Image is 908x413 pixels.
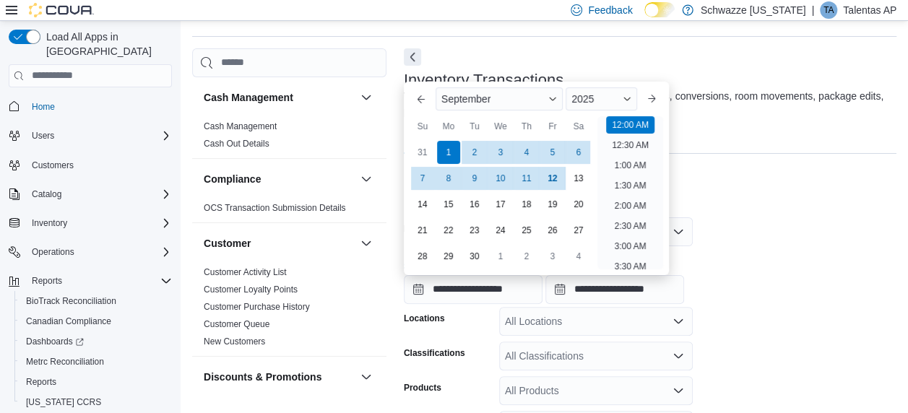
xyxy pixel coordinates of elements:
div: day-8 [437,167,460,190]
a: Customer Queue [204,319,269,329]
button: Previous Month [410,87,433,110]
li: 2:00 AM [608,197,652,214]
span: Feedback [588,3,632,17]
span: Inventory [32,217,67,229]
div: day-7 [411,167,434,190]
div: day-26 [541,219,564,242]
span: Customer Loyalty Points [204,284,298,295]
li: 3:00 AM [608,238,652,255]
span: Customer Activity List [204,266,287,278]
div: We [489,115,512,138]
span: [US_STATE] CCRS [26,396,101,408]
span: Operations [26,243,172,261]
span: Catalog [32,188,61,200]
span: Dark Mode [644,17,645,18]
span: BioTrack Reconciliation [26,295,116,307]
button: Users [26,127,60,144]
a: Customers [26,157,79,174]
span: Catalog [26,186,172,203]
div: Su [411,115,434,138]
li: 1:00 AM [608,157,652,174]
div: day-21 [411,219,434,242]
div: day-3 [489,141,512,164]
button: Reports [14,372,178,392]
span: Canadian Compliance [26,316,111,327]
div: day-18 [515,193,538,216]
button: Operations [26,243,80,261]
button: Customer [358,235,375,252]
span: Users [32,130,54,142]
li: 1:30 AM [608,177,652,194]
div: day-27 [567,219,590,242]
h3: Cash Management [204,90,293,105]
li: 3:30 AM [608,258,652,275]
button: Open list of options [673,385,684,396]
button: Inventory [3,213,178,233]
li: 12:30 AM [606,136,654,154]
input: Press the down key to enter a popover containing a calendar. Press the escape key to close the po... [404,275,542,304]
li: 12:00 AM [606,116,654,134]
div: Sa [567,115,590,138]
a: Metrc Reconciliation [20,353,110,370]
div: day-12 [541,167,564,190]
button: Customer [204,236,355,251]
button: Cash Management [358,89,375,106]
a: Dashboards [14,331,178,352]
div: day-1 [489,245,512,268]
button: Inventory [26,214,73,232]
div: day-19 [541,193,564,216]
div: day-16 [463,193,486,216]
div: Fr [541,115,564,138]
div: day-9 [463,167,486,190]
div: day-6 [567,141,590,164]
h3: Customer [204,236,251,251]
div: day-14 [411,193,434,216]
div: day-22 [437,219,460,242]
div: day-15 [437,193,460,216]
span: Reports [20,373,172,391]
div: day-3 [541,245,564,268]
h3: Discounts & Promotions [204,370,321,384]
div: Talentas AP [820,1,837,19]
button: Reports [3,271,178,291]
label: Products [404,382,441,394]
button: BioTrack Reconciliation [14,291,178,311]
div: Th [515,115,538,138]
span: Reports [26,376,56,388]
div: Tu [463,115,486,138]
button: Canadian Compliance [14,311,178,331]
span: Customer Purchase History [204,301,310,313]
a: Cash Out Details [204,139,269,149]
a: Cash Management [204,121,277,131]
div: day-25 [515,219,538,242]
a: [US_STATE] CCRS [20,394,107,411]
input: Dark Mode [644,2,675,17]
span: Metrc Reconciliation [26,356,104,368]
button: Next [404,48,421,66]
div: Button. Open the month selector. September is currently selected. [436,87,563,110]
span: Dashboards [26,336,84,347]
span: Customer Queue [204,318,269,330]
label: Classifications [404,347,465,359]
img: Cova [29,3,94,17]
ul: Time [597,116,663,269]
div: day-29 [437,245,460,268]
a: Customer Activity List [204,267,287,277]
button: Metrc Reconciliation [14,352,178,372]
span: 2025 [571,93,594,105]
span: Cash Management [204,121,277,132]
button: Catalog [26,186,67,203]
div: Cash Management [192,118,386,158]
button: Users [3,126,178,146]
div: September, 2025 [410,139,592,269]
button: Compliance [204,172,355,186]
div: Button. Open the year selector. 2025 is currently selected. [566,87,637,110]
span: Inventory [26,214,172,232]
span: New Customers [204,336,265,347]
div: day-13 [567,167,590,190]
button: [US_STATE] CCRS [14,392,178,412]
button: Operations [3,242,178,262]
button: Home [3,96,178,117]
span: OCS Transaction Submission Details [204,202,346,214]
h3: Inventory Transactions [404,71,563,89]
